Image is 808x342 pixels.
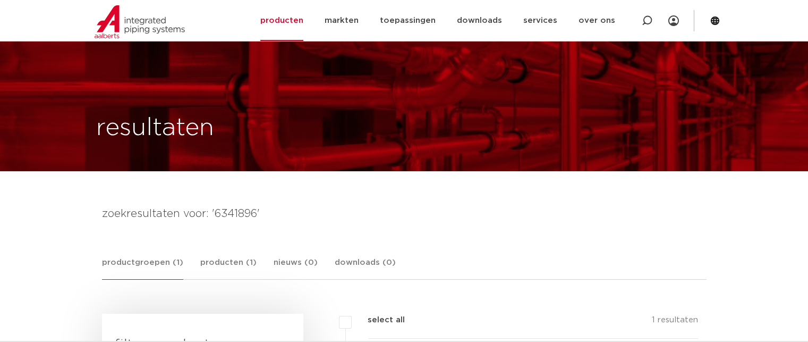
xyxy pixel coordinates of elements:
[274,256,318,279] a: nieuws (0)
[335,256,396,279] a: downloads (0)
[102,256,183,280] a: productgroepen (1)
[352,314,405,327] label: select all
[200,256,257,279] a: producten (1)
[96,111,214,145] h1: resultaten
[652,314,698,330] p: 1 resultaten
[102,205,707,222] h4: zoekresultaten voor: '6341896'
